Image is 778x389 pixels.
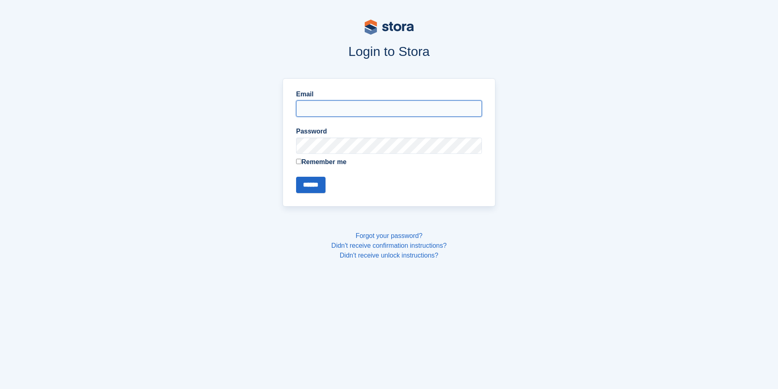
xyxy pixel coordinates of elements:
label: Email [296,89,482,99]
input: Remember me [296,159,301,164]
h1: Login to Stora [127,44,651,59]
a: Didn't receive unlock instructions? [340,252,438,259]
label: Password [296,127,482,136]
a: Didn't receive confirmation instructions? [331,242,446,249]
img: stora-logo-53a41332b3708ae10de48c4981b4e9114cc0af31d8433b30ea865607fb682f29.svg [365,20,414,35]
label: Remember me [296,157,482,167]
a: Forgot your password? [356,232,423,239]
